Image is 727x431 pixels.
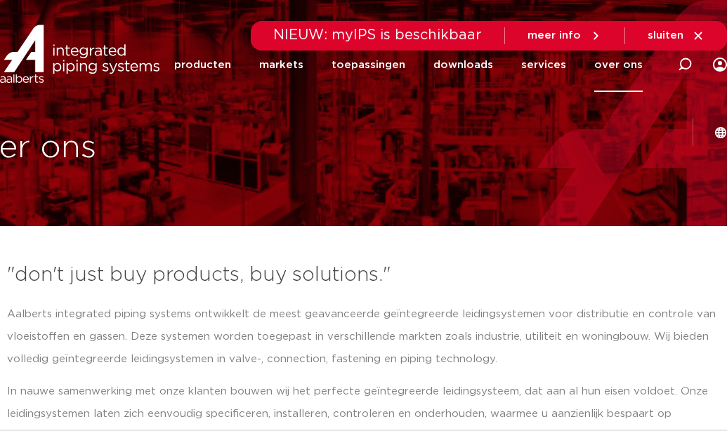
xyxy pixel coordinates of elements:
nav: Menu [174,38,643,92]
span: NIEUW: myIPS is beschikbaar [273,28,482,42]
a: markets [259,38,303,92]
a: sluiten [648,29,705,42]
p: Aalberts integrated piping systems ontwikkelt de meest geavanceerde geïntegreerde leidingsystemen... [7,303,720,371]
div: my IPS [713,49,727,80]
a: producten [174,38,231,92]
a: downloads [433,38,493,92]
span: sluiten [648,30,683,41]
h3: "don't just buy products, buy solutions." [7,261,720,289]
a: over ons [594,38,643,92]
a: services [521,38,566,92]
a: meer info [528,29,602,42]
span: meer info [528,30,581,41]
a: toepassingen [332,38,405,92]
